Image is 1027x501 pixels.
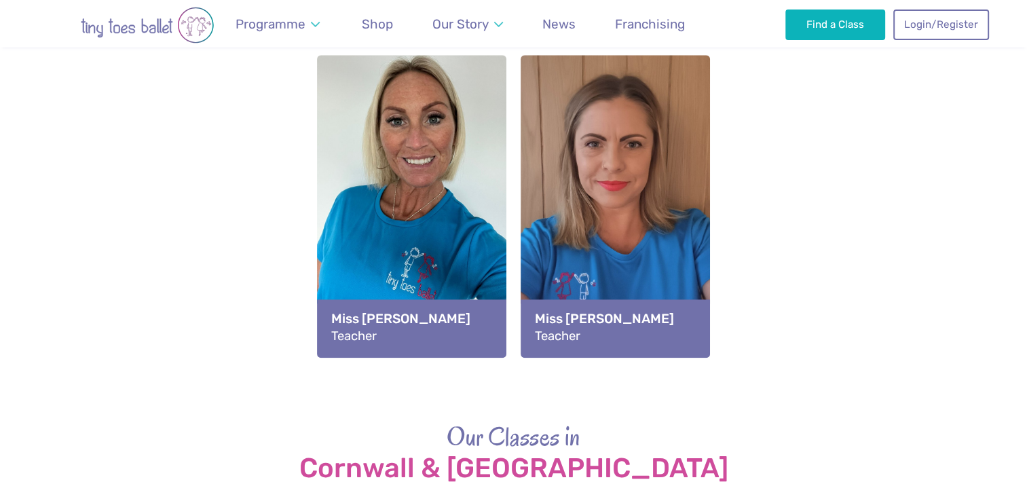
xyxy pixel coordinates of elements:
[317,55,506,358] a: View full-size image
[535,329,580,344] span: Teacher
[362,16,393,32] span: Shop
[542,16,576,32] span: News
[113,453,914,483] strong: Cornwall & [GEOGRAPHIC_DATA]
[432,16,489,32] span: Our Story
[521,55,710,358] a: View full-size image
[447,419,580,454] span: Our Classes in
[893,10,988,39] a: Login/Register
[331,310,492,328] strong: Miss [PERSON_NAME]
[785,10,885,39] a: Find a Class
[426,8,509,40] a: Our Story
[615,16,685,32] span: Franchising
[535,310,696,328] strong: Miss [PERSON_NAME]
[331,329,377,344] span: Teacher
[229,8,326,40] a: Programme
[609,8,692,40] a: Franchising
[236,16,305,32] span: Programme
[536,8,582,40] a: News
[39,7,256,43] img: tiny toes ballet
[356,8,400,40] a: Shop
